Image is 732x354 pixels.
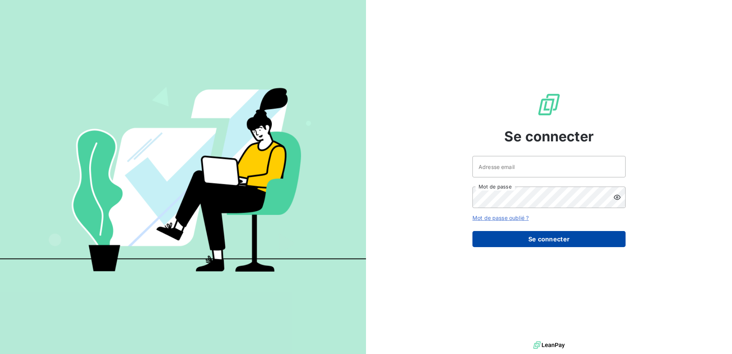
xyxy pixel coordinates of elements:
[472,215,529,221] a: Mot de passe oublié ?
[472,156,626,177] input: placeholder
[533,339,565,351] img: logo
[537,92,561,117] img: Logo LeanPay
[504,126,594,147] span: Se connecter
[472,231,626,247] button: Se connecter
